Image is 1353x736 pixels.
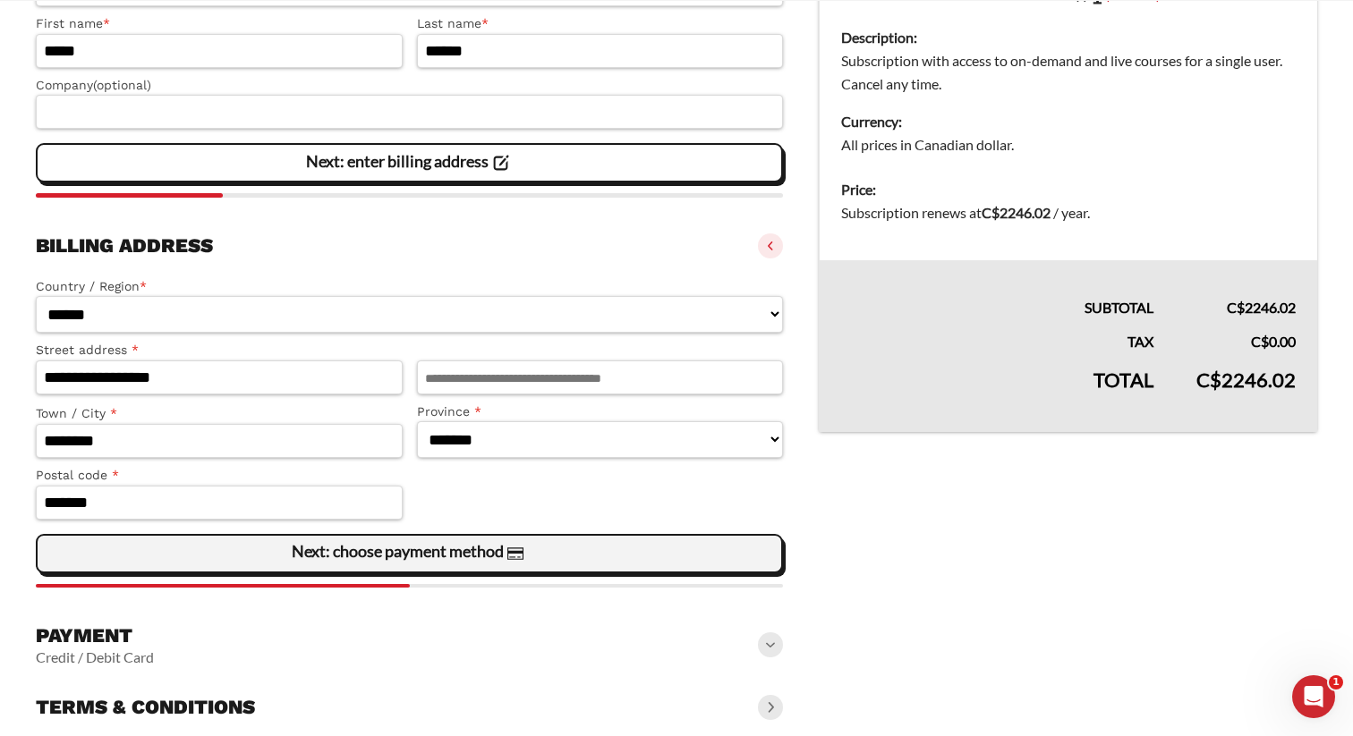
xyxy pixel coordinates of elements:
[841,49,1296,96] dd: Subscription with access to on-demand and live courses for a single user. Cancel any time.
[417,402,784,422] label: Province
[820,353,1175,432] th: Total
[36,233,213,258] h3: Billing address
[36,75,783,96] label: Company
[820,260,1175,319] th: Subtotal
[1292,675,1335,718] iframe: Intercom live chat
[841,178,1296,201] dt: Price:
[1251,333,1269,350] span: C$
[36,465,403,486] label: Postal code
[36,695,255,720] h3: Terms & conditions
[36,534,783,573] vaadin-button: Next: choose payment method
[1227,299,1245,316] span: C$
[1196,368,1221,392] span: C$
[841,133,1296,157] dd: All prices in Canadian dollar.
[841,204,1090,221] span: Subscription renews at .
[1227,299,1296,316] bdi: 2246.02
[1251,333,1296,350] bdi: 0.00
[36,13,403,34] label: First name
[982,204,1000,221] span: C$
[36,143,783,182] vaadin-button: Next: enter billing address
[841,110,1296,133] dt: Currency:
[841,26,1296,49] dt: Description:
[36,276,783,297] label: Country / Region
[1196,368,1296,392] bdi: 2246.02
[1329,675,1343,689] span: 1
[417,13,784,34] label: Last name
[93,78,151,92] span: (optional)
[982,204,1051,221] bdi: 2246.02
[36,648,154,666] vaadin-horizontal-layout: Credit / Debit Card
[36,340,403,360] label: Street address
[36,403,403,424] label: Town / City
[36,623,154,648] h3: Payment
[820,319,1175,353] th: Tax
[1053,204,1087,221] span: / year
